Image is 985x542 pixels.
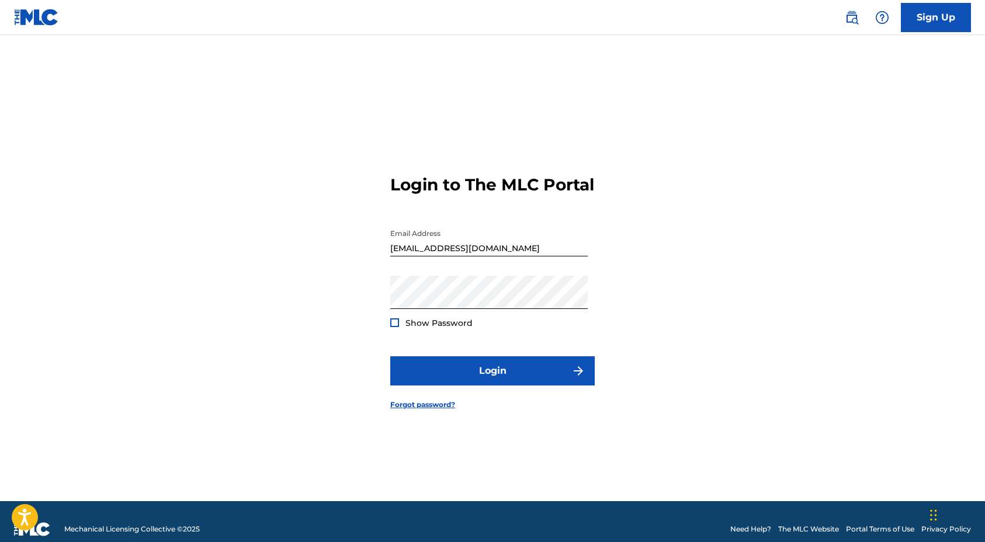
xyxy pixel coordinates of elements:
a: Portal Terms of Use [846,524,914,534]
span: Show Password [405,318,473,328]
img: help [875,11,889,25]
div: Help [870,6,894,29]
button: Login [390,356,595,385]
a: Sign Up [901,3,971,32]
a: Public Search [840,6,863,29]
img: MLC Logo [14,9,59,26]
a: Forgot password? [390,399,455,410]
h3: Login to The MLC Portal [390,175,594,195]
img: logo [14,522,50,536]
iframe: Chat Widget [927,486,985,542]
img: f7272a7cc735f4ea7f67.svg [571,364,585,378]
img: search [845,11,859,25]
div: Drag [930,498,937,533]
a: The MLC Website [778,524,839,534]
a: Privacy Policy [921,524,971,534]
span: Mechanical Licensing Collective © 2025 [64,524,200,534]
a: Need Help? [730,524,771,534]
